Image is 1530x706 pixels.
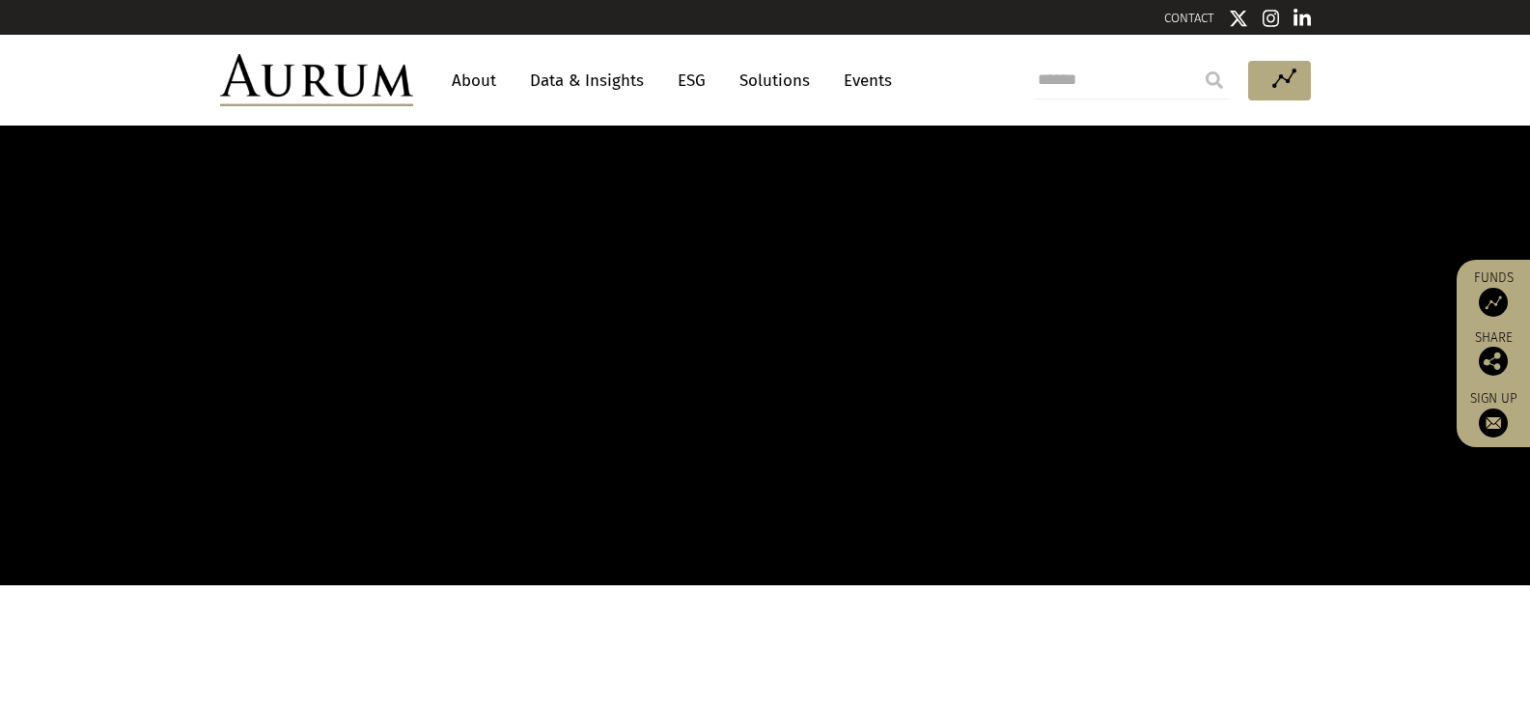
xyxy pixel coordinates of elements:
[834,63,892,99] a: Events
[442,63,506,99] a: About
[1229,9,1248,28] img: Twitter icon
[1479,347,1508,376] img: Share this post
[1466,390,1520,438] a: Sign up
[1263,9,1280,28] img: Instagram icon
[1294,9,1311,28] img: Linkedin icon
[1164,11,1214,25] a: CONTACT
[1195,61,1234,99] input: Submit
[730,63,820,99] a: Solutions
[1479,409,1508,438] img: Sign up to our newsletter
[520,63,654,99] a: Data & Insights
[220,54,413,106] img: Aurum
[1466,269,1520,317] a: Funds
[668,63,715,99] a: ESG
[1479,288,1508,317] img: Access Funds
[1466,331,1520,376] div: Share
